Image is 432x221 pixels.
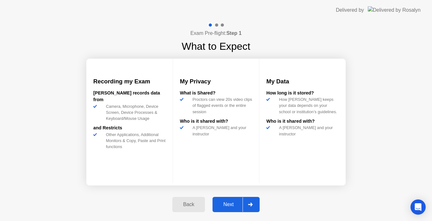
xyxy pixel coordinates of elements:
[190,125,252,137] div: A [PERSON_NAME] and your instructor
[190,96,252,115] div: Proctors can view 20s video clips of flagged events or the entire session
[410,199,426,215] div: Open Intercom Messenger
[180,90,252,97] div: What is Shared?
[266,77,339,86] h3: My Data
[190,29,242,37] h4: Exam Pre-flight:
[93,77,166,86] h3: Recording my Exam
[276,125,339,137] div: A [PERSON_NAME] and your instructor
[93,90,166,103] div: [PERSON_NAME] records data from
[266,90,339,97] div: How long is it stored?
[180,118,252,125] div: Who is it shared with?
[182,39,250,54] h1: What to Expect
[174,202,203,207] div: Back
[103,103,166,122] div: Camera, Microphone, Device Screen, Device Processes & Keyboard/Mouse Usage
[93,125,166,132] div: and Restricts
[336,6,364,14] div: Delivered by
[276,96,339,115] div: How [PERSON_NAME] keeps your data depends on your school or institution’s guidelines.
[172,197,205,212] button: Back
[103,132,166,150] div: Other Applications, Additional Monitors & Copy, Paste and Print functions
[266,118,339,125] div: Who is it shared with?
[214,202,243,207] div: Next
[180,77,252,86] h3: My Privacy
[213,197,260,212] button: Next
[368,6,421,14] img: Delivered by Rosalyn
[226,30,242,36] b: Step 1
